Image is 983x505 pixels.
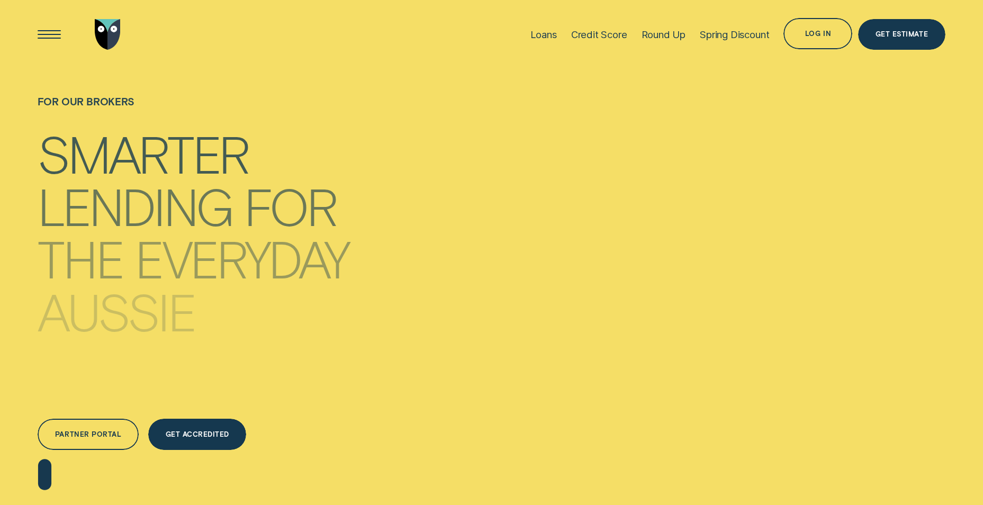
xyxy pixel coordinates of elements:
img: Wisr [95,19,121,50]
div: Spring Discount [700,29,769,40]
div: Round Up [642,29,686,40]
h1: For Our Brokers [38,95,348,127]
div: Smarter [38,130,248,178]
a: Partner Portal [38,419,138,449]
div: for [244,182,336,230]
a: Get Estimate [858,19,945,50]
h4: Smarter lending for the everyday Aussie [38,125,348,317]
div: Aussie [38,287,195,336]
div: lending [38,182,232,230]
button: Log in [783,18,852,49]
div: Loans [530,29,557,40]
div: the [38,235,123,283]
a: Get Accredited [148,419,246,449]
div: Credit Score [571,29,627,40]
div: everyday [135,235,349,283]
button: Open Menu [34,19,65,50]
